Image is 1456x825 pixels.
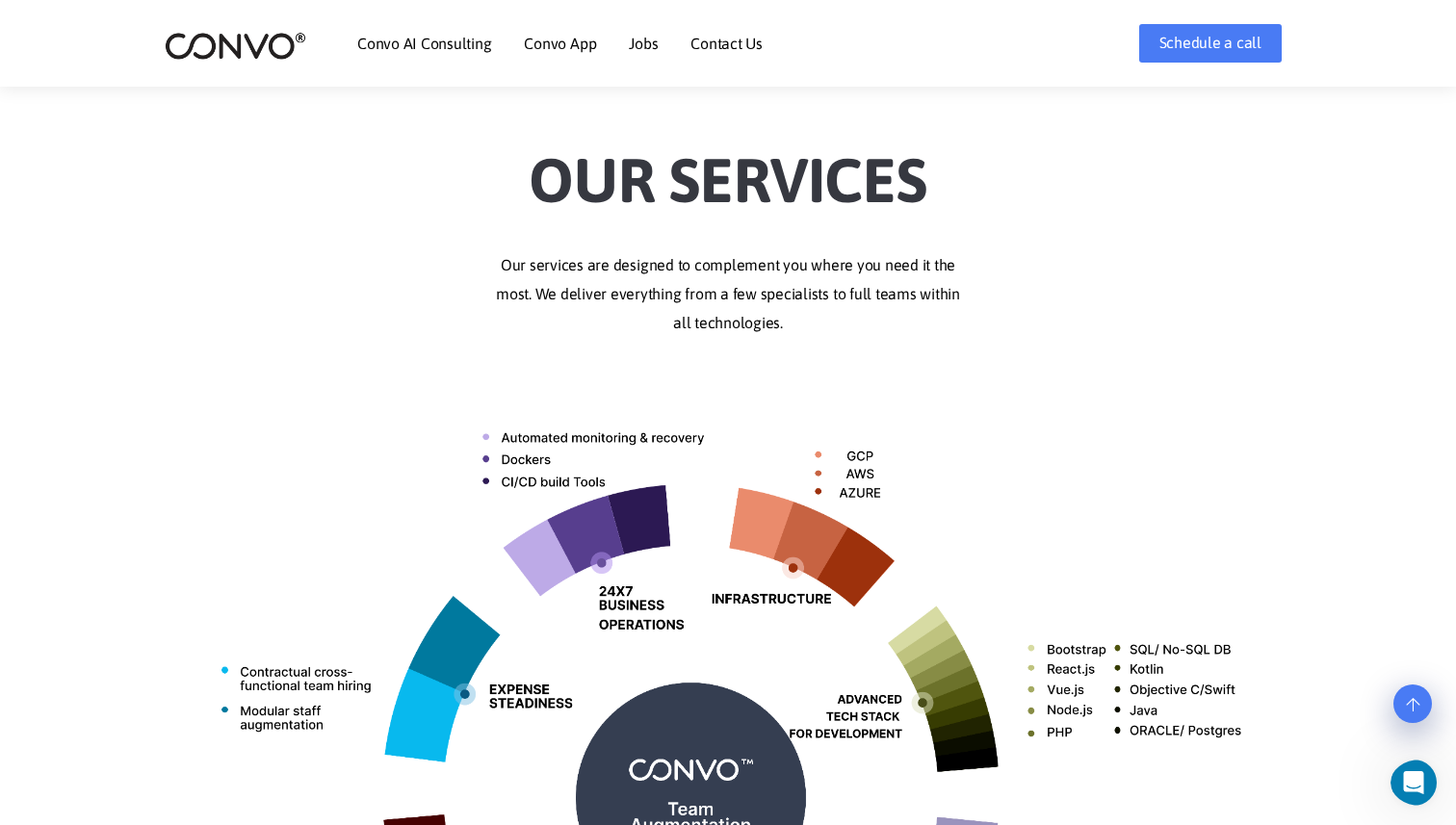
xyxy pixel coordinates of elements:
img: logo_2.png [165,31,306,61]
h2: Our Services [194,115,1262,222]
iframe: Intercom live chat [1391,760,1450,806]
a: Convo AI Consulting [357,36,491,51]
a: Schedule a call [1139,24,1282,63]
a: Contact Us [690,36,763,51]
a: Jobs [629,36,658,51]
a: Convo App [524,36,596,51]
p: Our services are designed to complement you where you need it the most. We deliver everything fro... [194,251,1262,338]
